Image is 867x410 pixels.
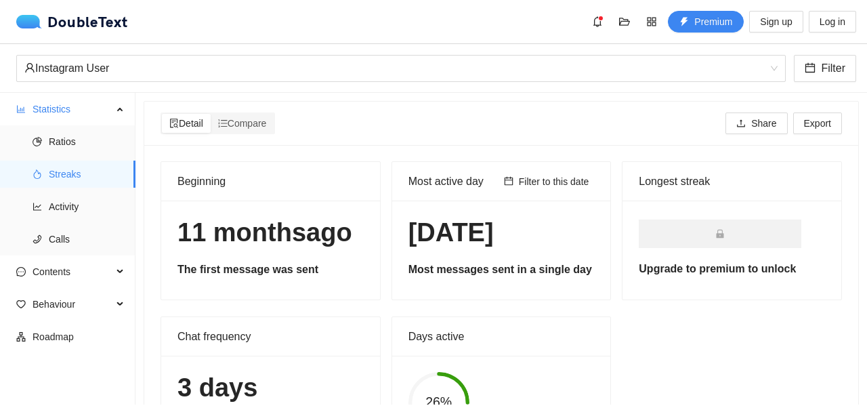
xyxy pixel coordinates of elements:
span: file-search [169,119,179,128]
span: Log in [820,14,845,29]
span: line-chart [33,202,42,211]
span: ordered-list [218,119,228,128]
h1: [DATE] [408,217,595,249]
div: Days active [408,317,595,356]
span: folder-open [614,16,635,27]
span: user [24,62,35,73]
span: Compare [218,118,267,129]
a: logoDoubleText [16,15,128,28]
span: Statistics [33,96,112,123]
button: bell [587,11,608,33]
span: Filter to this date [519,174,589,189]
img: logo [16,15,47,28]
h5: Most messages sent in a single day [408,262,595,278]
span: Filter [821,60,845,77]
span: pie-chart [33,137,42,146]
button: thunderboltPremium [668,11,744,33]
div: Most active day [408,162,499,201]
button: Sign up [749,11,803,33]
span: upload [736,119,746,129]
button: calendarFilter [794,55,856,82]
button: folder-open [614,11,635,33]
span: Streaks [49,161,125,188]
button: calendarFilter to this date [499,173,595,190]
button: Log in [809,11,856,33]
div: Beginning [177,162,364,201]
span: calendar [805,62,816,75]
button: appstore [641,11,662,33]
span: appstore [641,16,662,27]
span: Share [751,116,776,131]
span: Activity [49,193,125,220]
span: Premium [694,14,732,29]
div: DoubleText [16,15,128,28]
span: Behaviour [33,291,112,318]
span: thunderbolt [679,17,689,28]
span: Roadmap [33,323,125,350]
div: Instagram User [24,56,765,81]
button: Export [793,112,842,134]
span: Detail [169,118,203,129]
span: phone [33,234,42,244]
button: uploadShare [725,112,787,134]
h5: The first message was sent [177,262,364,278]
span: bell [587,16,608,27]
h1: 3 days [177,372,364,404]
span: bar-chart [16,104,26,114]
h5: Upgrade to premium to unlock [639,261,825,277]
div: Chat frequency [177,317,364,356]
span: calendar [504,176,513,187]
span: Export [804,116,831,131]
span: Sign up [760,14,792,29]
h1: 11 months ago [177,217,364,249]
span: lock [715,229,725,239]
span: heart [16,300,26,309]
span: Contents [33,258,112,285]
span: fire [33,169,42,179]
span: Ratios [49,128,125,155]
span: apartment [16,332,26,342]
span: 26% [408,396,469,409]
span: Instagram User [24,56,778,81]
span: message [16,267,26,276]
span: Calls [49,226,125,253]
div: Longest streak [639,173,825,190]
